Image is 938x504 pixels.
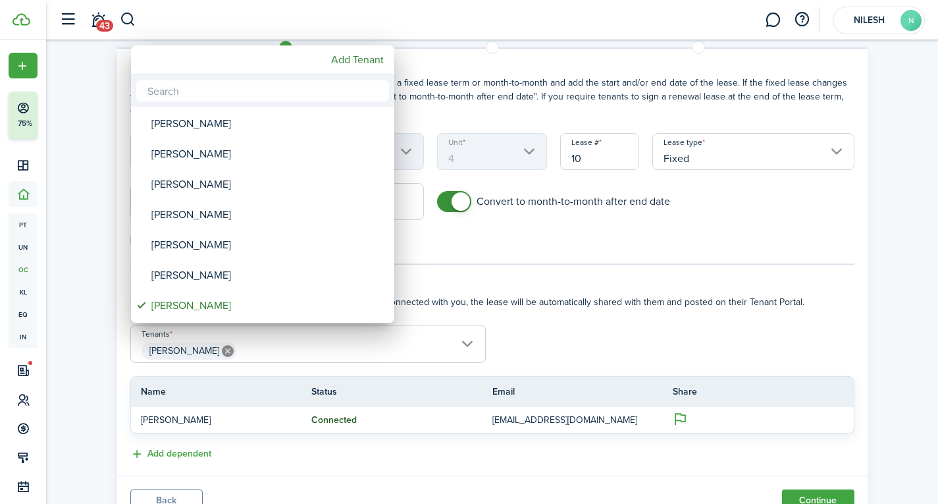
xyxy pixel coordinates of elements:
div: [PERSON_NAME] [151,169,384,200]
div: [PERSON_NAME] [151,200,384,230]
div: [PERSON_NAME] [151,139,384,169]
mbsc-wheel: Tenants [131,107,394,323]
div: [PERSON_NAME] [151,230,384,260]
div: [PERSON_NAME] [151,109,384,139]
div: [PERSON_NAME] [151,260,384,291]
input: Search [136,80,389,101]
div: [PERSON_NAME] [151,291,384,321]
mbsc-button: Add Tenant [326,48,389,72]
